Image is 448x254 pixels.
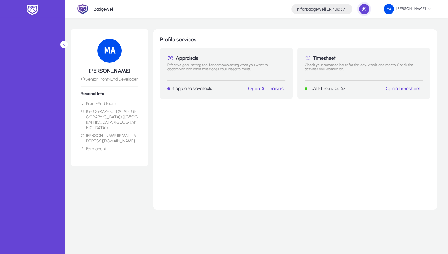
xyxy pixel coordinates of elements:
li: [PERSON_NAME][EMAIL_ADDRESS][DOMAIN_NAME] [81,133,138,144]
p: Check your recorded hours for this day, week, and month. Check the activities you worked on. [305,63,423,75]
button: Open Appraisals [246,85,285,92]
span: [PERSON_NAME] [384,4,431,14]
h6: Personal Info [81,91,138,96]
h1: Appraisals [167,55,285,61]
button: Open timesheet [384,85,423,92]
img: 2.png [77,3,88,15]
p: [DATE] hours: 06:57 [310,86,345,91]
p: Senior Front-End Developer [81,77,138,82]
span: : [334,7,335,12]
img: 34.png [97,39,122,63]
img: 34.png [384,4,394,14]
p: 4 appraisals available [172,86,212,91]
li: Permanent [81,146,138,152]
p: Badgewell [94,7,114,12]
li: Front-End team [81,101,138,106]
p: Effective goal-setting tool for communicating what you want to accomplish and what milestones you... [167,63,285,75]
span: In for [296,7,306,12]
a: Open Appraisals [248,86,284,91]
h1: Timesheet [305,55,423,61]
button: [PERSON_NAME] [379,4,436,14]
img: white-logo.png [25,4,40,16]
h4: Badgewell ERP [296,7,345,12]
a: Open timesheet [386,86,421,91]
h5: [PERSON_NAME] [81,68,138,74]
li: [GEOGRAPHIC_DATA] ([GEOGRAPHIC_DATA]) ([GEOGRAPHIC_DATA]/[GEOGRAPHIC_DATA]) [81,109,138,131]
h1: Profile services [160,36,430,43]
span: 06:57 [335,7,345,12]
